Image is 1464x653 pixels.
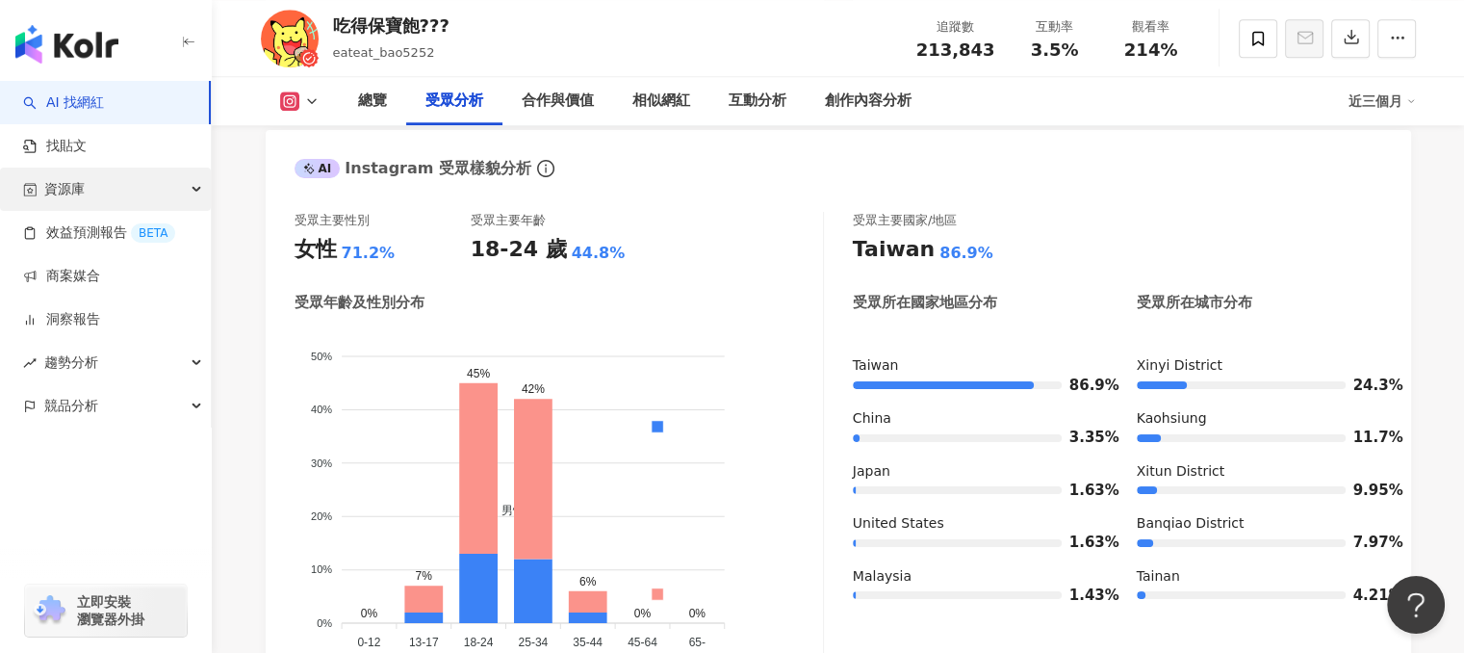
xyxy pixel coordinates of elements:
div: Tainan [1137,567,1382,587]
div: 受眾主要性別 [295,212,370,229]
span: 趨勢分析 [44,341,98,384]
div: 18-24 歲 [471,235,567,265]
span: 214% [1124,40,1178,60]
tspan: 50% [310,351,331,362]
tspan: 35-44 [573,636,603,649]
div: Banqiao District [1137,514,1382,534]
iframe: Help Scout Beacon - Open [1387,576,1445,634]
tspan: 20% [310,510,331,522]
span: 資源庫 [44,168,85,211]
span: 男性 [487,505,525,518]
div: AI [295,159,341,178]
span: 9.95% [1353,483,1382,498]
span: 1.63% [1069,483,1098,498]
tspan: 13-17 [408,636,438,649]
span: 立即安裝 瀏覽器外掛 [77,593,144,628]
div: 合作與價值 [522,90,594,113]
div: Kaohsiung [1137,409,1382,429]
tspan: 45-64 [628,636,657,649]
div: 相似網紅 [632,90,690,113]
span: 7.97% [1353,535,1382,550]
div: China [853,409,1098,429]
tspan: 25-34 [518,636,548,649]
div: Taiwan [853,235,935,265]
div: 女性 [295,235,337,265]
a: chrome extension立即安裝 瀏覽器外掛 [25,585,187,637]
span: 3.35% [1069,431,1098,445]
tspan: 18-24 [463,636,493,649]
tspan: 0% [317,617,332,629]
span: eateat_bao5252 [333,45,435,60]
span: 11.7% [1353,431,1382,445]
span: 24.3% [1353,379,1382,393]
div: Xitun District [1137,462,1382,482]
tspan: 40% [310,404,331,415]
div: 近三個月 [1348,86,1416,117]
span: 213,843 [916,39,995,60]
div: 受眾主要國家/地區 [853,212,957,229]
img: logo [15,25,118,64]
div: 86.9% [939,243,993,264]
span: 86.9% [1069,379,1098,393]
tspan: 10% [310,564,331,576]
a: 洞察報告 [23,310,100,329]
span: info-circle [534,157,557,180]
span: 3.5% [1031,40,1079,60]
div: 總覽 [358,90,387,113]
div: 受眾年齡及性別分布 [295,293,424,313]
div: 受眾所在城市分布 [1137,293,1252,313]
div: 受眾所在國家地區分布 [853,293,997,313]
a: 商案媒合 [23,267,100,286]
span: 4.21% [1353,588,1382,603]
span: 1.63% [1069,535,1098,550]
div: Malaysia [853,567,1098,587]
div: Japan [853,462,1098,482]
div: Xinyi District [1137,356,1382,376]
a: searchAI 找網紅 [23,93,104,113]
div: 44.8% [572,243,626,264]
div: 受眾主要年齡 [471,212,546,229]
div: 互動分析 [729,90,786,113]
span: 競品分析 [44,384,98,428]
tspan: 30% [310,457,331,469]
div: 追蹤數 [916,17,995,37]
tspan: 0-12 [357,636,380,649]
div: 71.2% [342,243,396,264]
div: 吃得保寶飽??? [333,13,449,38]
img: chrome extension [31,595,68,626]
a: 找貼文 [23,137,87,156]
div: United States [853,514,1098,534]
div: 創作內容分析 [825,90,912,113]
img: KOL Avatar [261,10,319,67]
span: rise [23,356,37,370]
a: 效益預測報告BETA [23,223,175,243]
div: Instagram 受眾樣貌分析 [295,158,531,179]
span: 1.43% [1069,588,1098,603]
tspan: 65- [688,636,705,649]
div: Taiwan [853,356,1098,376]
div: 觀看率 [1115,17,1188,37]
div: 互動率 [1018,17,1092,37]
div: 受眾分析 [425,90,483,113]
